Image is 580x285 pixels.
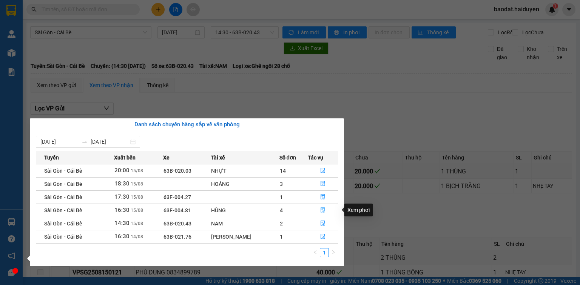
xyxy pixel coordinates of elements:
[280,221,283,227] span: 2
[163,153,170,162] span: Xe
[131,208,143,213] span: 15/08
[280,194,283,200] span: 1
[82,139,88,145] span: to
[308,178,338,190] button: file-done
[44,207,82,213] span: Sài Gòn - Cái Bè
[114,193,130,200] span: 17:30
[331,250,336,254] span: right
[311,248,320,257] button: left
[211,153,225,162] span: Tài xế
[320,194,325,200] span: file-done
[44,168,82,174] span: Sài Gòn - Cái Bè
[164,194,191,200] span: 63F-004.27
[211,180,279,188] div: HOÀNG
[211,167,279,175] div: NHỰT
[280,234,283,240] span: 1
[308,153,323,162] span: Tác vụ
[131,221,143,226] span: 15/08
[114,220,130,227] span: 14:30
[164,221,191,227] span: 63B-020.43
[279,153,296,162] span: Số đơn
[44,221,82,227] span: Sài Gòn - Cái Bè
[344,204,373,216] div: Xem phơi
[164,234,191,240] span: 63B-021.76
[164,207,191,213] span: 63F-004.81
[313,250,318,254] span: left
[308,231,338,243] button: file-done
[44,181,82,187] span: Sài Gòn - Cái Bè
[44,234,82,240] span: Sài Gòn - Cái Bè
[114,167,130,174] span: 20:00
[211,233,279,241] div: [PERSON_NAME]
[211,219,279,228] div: NAM
[40,138,79,146] input: Từ ngày
[114,207,130,213] span: 16:30
[131,168,143,173] span: 15/08
[308,204,338,216] button: file-done
[320,221,325,227] span: file-done
[44,194,82,200] span: Sài Gòn - Cái Bè
[280,207,283,213] span: 4
[320,207,325,213] span: file-done
[114,153,136,162] span: Xuất bến
[329,248,338,257] li: Next Page
[91,138,129,146] input: Đến ngày
[164,168,191,174] span: 63B-020.03
[320,248,329,257] li: 1
[320,234,325,240] span: file-done
[36,120,338,129] div: Danh sách chuyến hàng sắp về văn phòng
[82,139,88,145] span: swap-right
[308,191,338,203] button: file-done
[114,180,130,187] span: 18:30
[320,181,325,187] span: file-done
[320,248,329,257] a: 1
[311,248,320,257] li: Previous Page
[320,168,325,174] span: file-done
[114,233,130,240] span: 16:30
[131,181,143,187] span: 15/08
[131,195,143,200] span: 15/08
[280,168,286,174] span: 14
[308,165,338,177] button: file-done
[308,218,338,230] button: file-done
[329,248,338,257] button: right
[131,234,143,239] span: 14/08
[280,181,283,187] span: 3
[44,153,59,162] span: Tuyến
[211,206,279,215] div: HÙNG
